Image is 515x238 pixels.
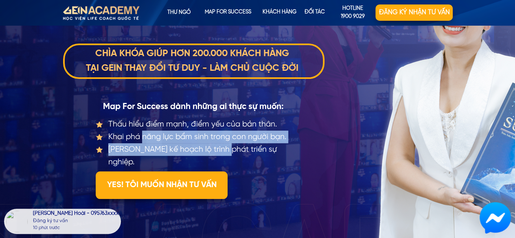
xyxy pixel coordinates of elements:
p: Đăng ký nhận tư vấn [375,4,453,21]
div: Đăng ký tư vấn [33,218,119,225]
p: KHÁCH HÀNG [260,4,300,21]
li: Khai phá năng lực bẩm sinh trong con người bạn. [96,131,296,143]
p: Đối tác [296,4,333,21]
a: hotline1900 9029 [330,4,376,21]
p: YES! TÔI MUỐN NHẬN TƯ VẤN [96,171,228,199]
li: [PERSON_NAME] kế hoạch lộ trình phát triển sự nghiệp. [96,143,296,169]
h3: Map For Success dành những ai thực sự muốn: [87,100,299,114]
p: hotline 1900 9029 [330,4,376,22]
div: 10 phút trước [33,225,60,232]
h3: CHÌA KHÓA GIÚP HƠN 200.000 KHÁCH HÀNG TẠI GEIN THAY ĐỔI TƯ DUY - LÀM CHỦ CUỘC ĐỜI [60,46,324,76]
p: map for success [204,4,252,21]
p: Thư ngỏ [154,4,204,21]
div: [PERSON_NAME] Hoài - 095763xxxx [33,211,119,218]
li: Thấu hiểu điểm mạnh, điểm yếu của bản thân. [96,118,296,131]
